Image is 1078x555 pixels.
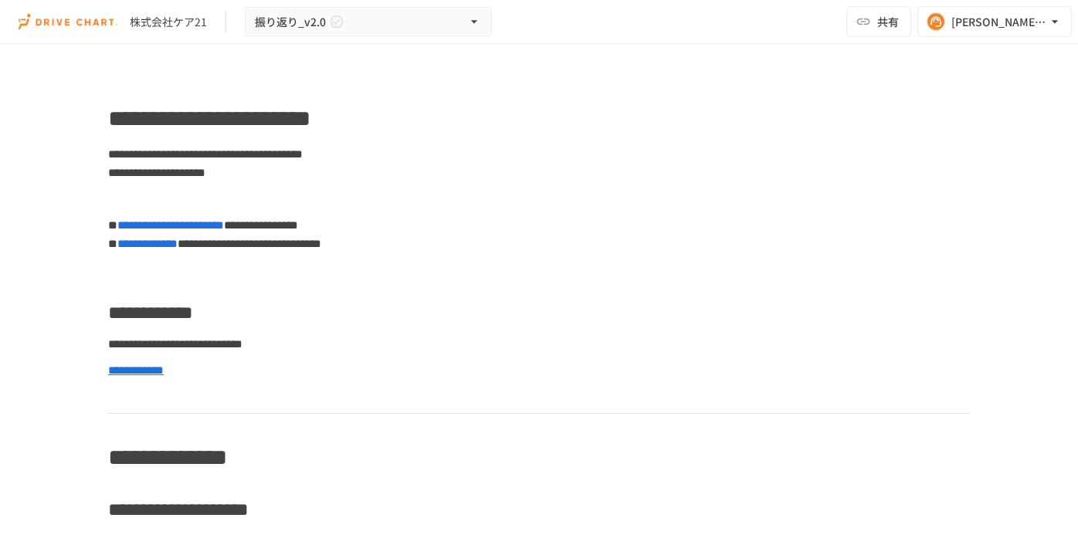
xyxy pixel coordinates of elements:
span: 共有 [877,13,899,30]
div: 株式会社ケア21 [130,14,207,30]
span: 振り返り_v2.0 [255,12,326,32]
div: [PERSON_NAME][EMAIL_ADDRESS][DOMAIN_NAME] [951,12,1047,32]
button: 振り返り_v2.0 [245,7,492,37]
img: i9VDDS9JuLRLX3JIUyK59LcYp6Y9cayLPHs4hOxMB9W [19,9,117,34]
button: [PERSON_NAME][EMAIL_ADDRESS][DOMAIN_NAME] [917,6,1072,37]
button: 共有 [846,6,911,37]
